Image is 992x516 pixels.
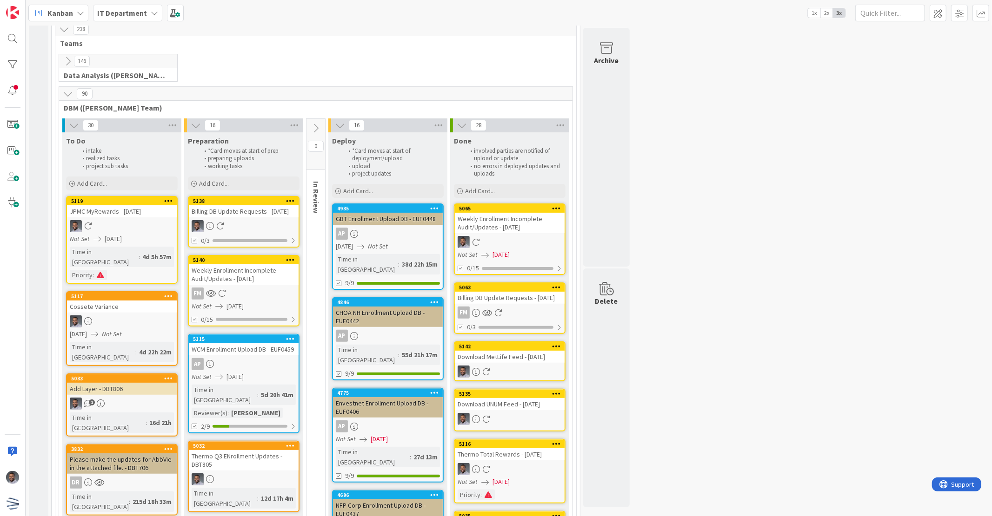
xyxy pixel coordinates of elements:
[67,292,177,313] div: 5117Cossete Variance
[193,443,299,449] div: 5032
[459,391,565,397] div: 5135
[199,155,298,162] li: preparing uploads
[333,420,443,432] div: AP
[77,155,176,162] li: realized tasks
[343,163,442,170] li: upload
[67,197,177,217] div: 5119JPMC MyRewards - [DATE]
[130,496,174,507] div: 215d 18h 33m
[455,398,565,410] div: Download UNUM Feed - [DATE]
[189,442,299,450] div: 5032
[458,236,470,248] img: FS
[67,445,177,453] div: 3832
[337,390,443,396] div: 4775
[308,141,324,152] span: 0
[189,197,299,205] div: 5138
[71,446,177,452] div: 3832
[66,373,178,437] a: 5033Add Layer - DBT806FSTime in [GEOGRAPHIC_DATA]:16d 21h
[454,389,566,431] a: 5135Download UNUM Feed - [DATE]FS
[333,213,443,225] div: GBT Enrollment Upload DB - EUF0448
[70,270,93,280] div: Priority
[70,329,87,339] span: [DATE]
[455,342,565,363] div: 5142Download MetLife Feed - [DATE]
[201,422,210,431] span: 2/9
[71,375,177,382] div: 5033
[189,197,299,217] div: 5138Billing DB Update Requests - [DATE]
[371,434,388,444] span: [DATE]
[6,497,19,510] img: avatar
[336,242,353,251] span: [DATE]
[336,228,348,240] div: AP
[67,374,177,383] div: 5033
[459,284,565,291] div: 5063
[458,250,478,259] i: Not Set
[70,220,82,232] img: FS
[336,420,348,432] div: AP
[343,187,373,195] span: Add Card...
[467,322,476,332] span: 0/3
[192,408,227,418] div: Reviewer(s)
[398,259,399,269] span: :
[83,120,99,131] span: 30
[399,259,440,269] div: 38d 22h 15m
[199,147,298,155] li: *Card moves at start of prep
[332,388,444,483] a: 4775Envestnet Enrollment Upload DB - EUF0406APNot Set[DATE]Time in [GEOGRAPHIC_DATA]:27d 13m9/9
[188,255,300,327] a: 5140Weekly Enrollment Incomplete Audit/Updates - [DATE]FMNot Set[DATE]0/15
[67,374,177,395] div: 5033Add Layer - DBT806
[227,408,229,418] span: :
[455,413,565,425] div: FS
[20,1,42,13] span: Support
[455,463,565,475] div: FS
[188,196,300,248] a: 5138Billing DB Update Requests - [DATE]FS0/3
[458,366,470,378] img: FS
[455,292,565,304] div: Billing DB Update Requests - [DATE]
[192,302,212,310] i: Not Set
[259,390,296,400] div: 5d 20h 41m
[192,385,257,405] div: Time in [GEOGRAPHIC_DATA]
[458,307,470,319] div: FM
[192,358,204,370] div: AP
[189,473,299,485] div: FS
[6,6,19,19] img: Visit kanbanzone.com
[67,445,177,474] div: 3832Please make the updates for AbbVie in the attached file. - DBT706
[343,170,442,177] li: project updates
[89,399,95,405] span: 1
[189,256,299,264] div: 5140
[67,477,177,489] div: DR
[471,120,486,131] span: 28
[493,250,510,260] span: [DATE]
[147,418,174,428] div: 16d 21h
[6,471,19,484] img: FS
[459,343,565,350] div: 5142
[455,283,565,292] div: 5063
[201,315,213,325] span: 0/15
[74,56,90,67] span: 146
[454,282,566,334] a: 5063Billing DB Update Requests - [DATE]FM0/3
[189,256,299,285] div: 5140Weekly Enrollment Incomplete Audit/Updates - [DATE]
[345,471,354,481] span: 9/9
[129,496,130,507] span: :
[458,490,480,500] div: Priority
[455,390,565,410] div: 5135Download UNUM Feed - [DATE]
[333,389,443,418] div: 4775Envestnet Enrollment Upload DB - EUF0406
[192,220,204,232] img: FS
[345,369,354,379] span: 9/9
[333,491,443,499] div: 4696
[493,477,510,487] span: [DATE]
[73,24,89,35] span: 238
[189,450,299,470] div: Thermo Q3 ENrollment Updates - DBT805
[60,39,565,48] span: Teams
[336,447,410,467] div: Time in [GEOGRAPHIC_DATA]
[66,136,86,145] span: To Do
[465,147,564,163] li: involved parties are notified of upload or update
[93,270,94,280] span: :
[201,236,210,246] span: 0/3
[226,372,244,382] span: [DATE]
[411,452,440,462] div: 27d 13m
[192,287,204,300] div: FM
[189,335,299,343] div: 5115
[192,473,204,485] img: FS
[332,297,444,380] a: 4846CHOA NH Enrollment Upload DB - EUF0442APTime in [GEOGRAPHIC_DATA]:55d 21h 17m9/9
[47,7,73,19] span: Kanban
[102,330,122,338] i: Not Set
[67,315,177,327] div: FS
